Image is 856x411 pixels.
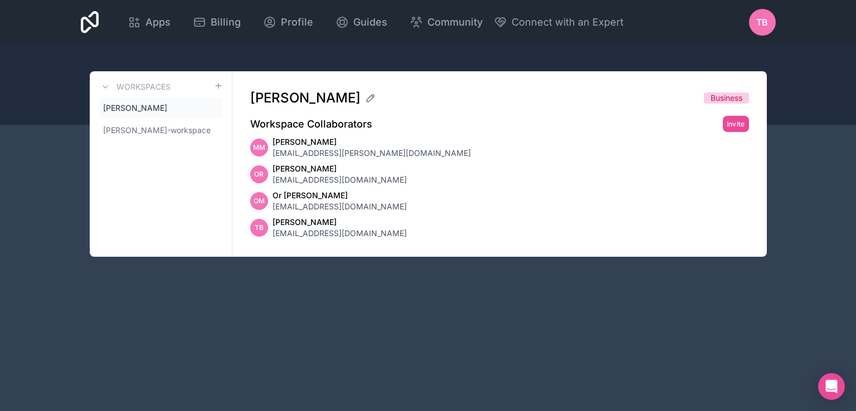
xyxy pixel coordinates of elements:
span: [EMAIL_ADDRESS][DOMAIN_NAME] [273,201,407,212]
span: [PERSON_NAME] [103,102,167,114]
div: Open Intercom Messenger [818,373,845,400]
span: Profile [281,14,313,30]
span: [EMAIL_ADDRESS][DOMAIN_NAME] [273,228,407,239]
span: Business [711,92,742,104]
span: [PERSON_NAME]-workspace [103,125,211,136]
span: Billing [211,14,241,30]
h3: Workspaces [116,81,171,92]
span: Connect with an Expert [512,14,624,30]
span: Guides [353,14,387,30]
a: [PERSON_NAME] [99,98,223,118]
span: Apps [145,14,171,30]
span: OR [254,170,264,179]
span: [PERSON_NAME] [273,163,407,174]
span: [EMAIL_ADDRESS][DOMAIN_NAME] [273,174,407,185]
span: Community [427,14,483,30]
span: [PERSON_NAME] [273,217,407,228]
span: TB [255,223,264,232]
span: OM [254,197,265,205]
a: Apps [119,10,179,35]
span: MM [253,143,265,152]
a: Guides [327,10,396,35]
span: [EMAIL_ADDRESS][PERSON_NAME][DOMAIN_NAME] [273,148,471,159]
span: [PERSON_NAME] [250,89,361,107]
span: [PERSON_NAME] [273,136,471,148]
a: Workspaces [99,80,171,94]
span: TB [756,16,768,29]
button: Connect with an Expert [494,14,624,30]
a: Billing [184,10,250,35]
button: Invite [723,116,749,132]
span: Or [PERSON_NAME] [273,190,407,201]
a: Community [401,10,492,35]
a: [PERSON_NAME]-workspace [99,120,223,140]
h2: Workspace Collaborators [250,116,372,132]
a: Profile [254,10,322,35]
